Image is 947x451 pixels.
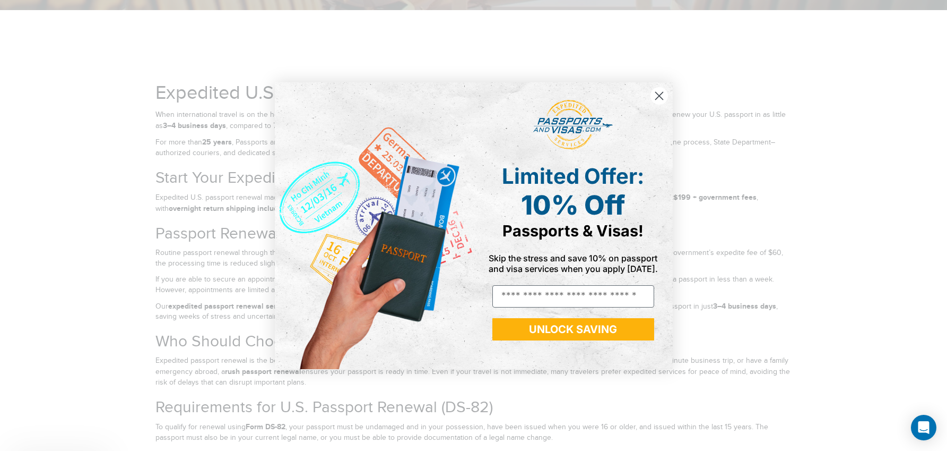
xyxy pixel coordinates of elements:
[650,87,668,105] button: Close dialog
[492,318,654,341] button: UNLOCK SAVING
[489,253,658,274] span: Skip the stress and save 10% on passport and visa services when you apply [DATE].
[275,82,474,369] img: de9cda0d-0715-46ca-9a25-073762a91ba7.png
[533,100,613,150] img: passports and visas
[521,189,625,221] span: 10% Off
[502,163,644,189] span: Limited Offer:
[911,415,936,440] div: Open Intercom Messenger
[502,222,644,240] span: Passports & Visas!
